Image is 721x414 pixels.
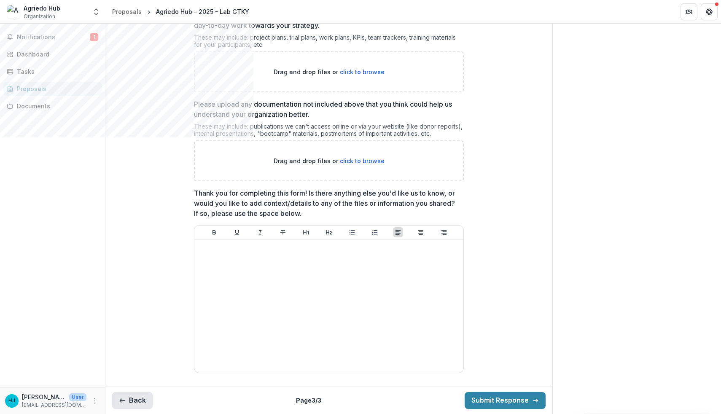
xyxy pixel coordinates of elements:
span: click to browse [340,68,385,75]
button: Ordered List [370,227,380,237]
div: Dashboard [17,50,95,59]
button: More [90,396,100,406]
button: Italicize [255,227,265,237]
p: Thank you for completing this form! Is there anything else you'd like us to know, or would you li... [194,188,459,218]
p: [PERSON_NAME] [22,392,66,401]
p: Drag and drop files or [274,156,385,165]
div: Agriedo Hub [24,4,60,13]
span: click to browse [340,157,385,164]
img: Agriedo Hub [7,5,20,19]
button: Notifications1 [3,30,102,44]
div: These may include: publications we can't access online or via your website (like donor reports), ... [194,123,464,140]
button: Underline [232,227,242,237]
button: Open entity switcher [90,3,102,20]
button: Align Left [393,227,403,237]
span: 1 [90,33,98,41]
a: Documents [3,99,102,113]
p: User [69,393,86,401]
button: Strike [278,227,288,237]
div: Proposals [17,84,95,93]
nav: breadcrumb [109,5,253,18]
div: Hadija Jabiri [8,398,15,403]
button: Partners [681,3,697,20]
button: Get Help [701,3,718,20]
button: Align Center [416,227,426,237]
p: Page 3 / 3 [296,396,321,405]
p: [EMAIL_ADDRESS][DOMAIN_NAME] [22,401,86,409]
p: Please upload any documentation not included above that you think could help us understand your o... [194,99,459,119]
a: Tasks [3,65,102,78]
div: Proposals [112,7,142,16]
button: Bullet List [347,227,357,237]
div: These may include: project plans, trial plans, work plans, KPIs, team trackers, training material... [194,34,464,51]
button: Back [112,392,153,409]
a: Proposals [3,82,102,96]
span: Organization [24,13,55,20]
button: Heading 1 [301,227,311,237]
button: Bold [209,227,219,237]
button: Align Right [439,227,449,237]
p: Drag and drop files or [274,67,385,76]
button: Heading 2 [324,227,334,237]
a: Proposals [109,5,145,18]
span: Notifications [17,34,90,41]
div: Documents [17,102,95,110]
a: Dashboard [3,47,102,61]
div: Tasks [17,67,95,76]
div: Agriedo Hub - 2025 - Lab GTKY [156,7,249,16]
button: Submit Response [465,392,546,409]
